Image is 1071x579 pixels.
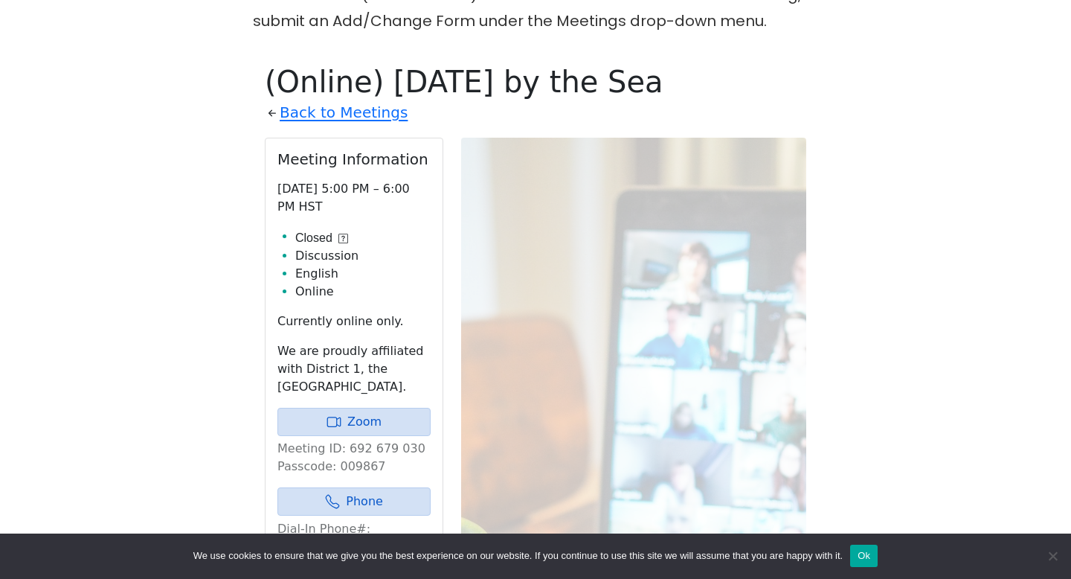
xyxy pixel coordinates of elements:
[277,313,431,330] p: Currently online only.
[277,440,431,476] p: Meeting ID: 692 679 030 Passcode: 009867
[280,100,408,126] a: Back to Meetings
[1045,548,1060,563] span: No
[850,545,878,567] button: Ok
[295,283,431,301] li: Online
[265,64,806,100] h1: (Online) [DATE] by the Sea
[193,548,843,563] span: We use cookies to ensure that we give you the best experience on our website. If you continue to ...
[277,408,431,436] a: Zoom
[277,180,431,216] p: [DATE] 5:00 PM – 6:00 PM HST
[277,150,431,168] h2: Meeting Information
[295,265,431,283] li: English
[277,342,431,396] p: We are proudly affiliated with District 1, the [GEOGRAPHIC_DATA].
[295,247,431,265] li: Discussion
[295,229,332,247] span: Closed
[277,487,431,516] a: Phone
[277,520,431,574] p: Dial-In Phone#: [PHONE_NUMBER] Dial-In Passcode: 009867
[295,229,348,247] button: Closed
